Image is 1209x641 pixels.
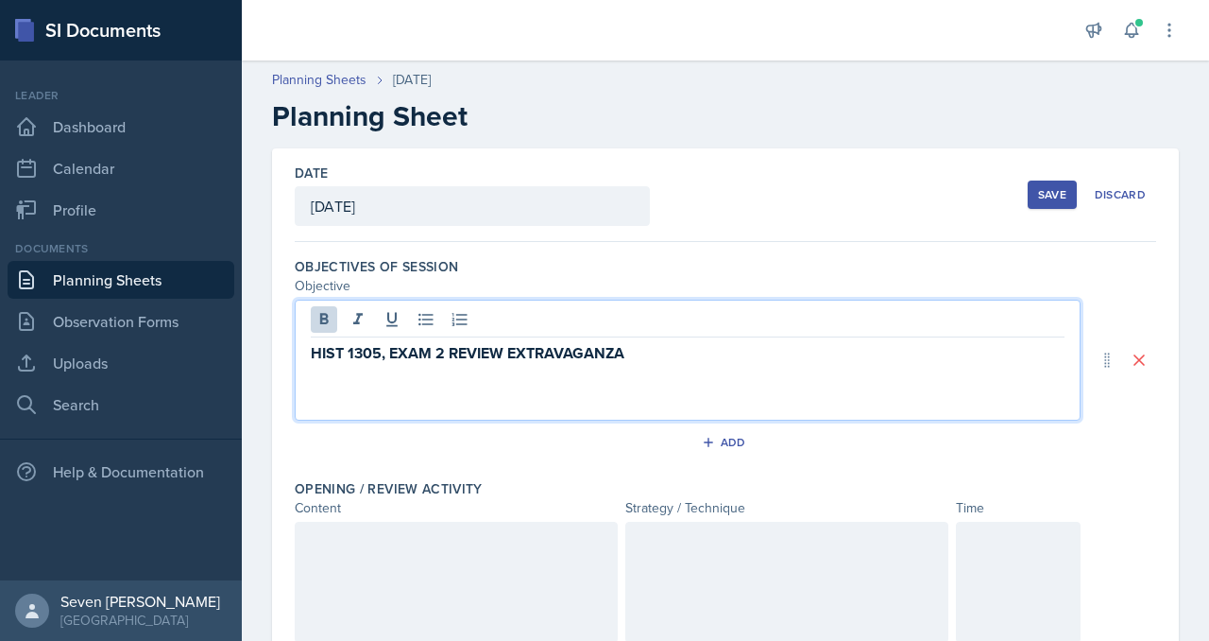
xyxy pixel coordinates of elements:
h2: Planning Sheet [272,99,1179,133]
label: Opening / Review Activity [295,479,483,498]
strong: HIST 1305, EXAM 2 REVIEW EXTRAVAGANZA [311,342,624,364]
label: Objectives of Session [295,257,458,276]
div: [GEOGRAPHIC_DATA] [60,611,220,630]
div: Save [1038,187,1066,202]
div: Objective [295,276,1081,296]
div: Strategy / Technique [625,498,948,518]
button: Discard [1084,181,1156,209]
label: Date [295,164,328,182]
div: Documents [8,240,234,257]
a: Profile [8,191,234,229]
a: Uploads [8,344,234,382]
a: Planning Sheets [272,70,366,90]
button: Add [695,428,757,457]
div: [DATE] [393,70,431,90]
div: Time [956,498,1081,518]
div: Content [295,498,618,518]
a: Observation Forms [8,303,234,340]
div: Discard [1095,187,1146,202]
div: Add [706,435,746,450]
a: Dashboard [8,108,234,146]
a: Calendar [8,149,234,187]
a: Planning Sheets [8,261,234,299]
div: Leader [8,87,234,104]
a: Search [8,386,234,424]
div: Seven [PERSON_NAME] [60,592,220,611]
div: Help & Documentation [8,453,234,491]
button: Save [1028,181,1077,209]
